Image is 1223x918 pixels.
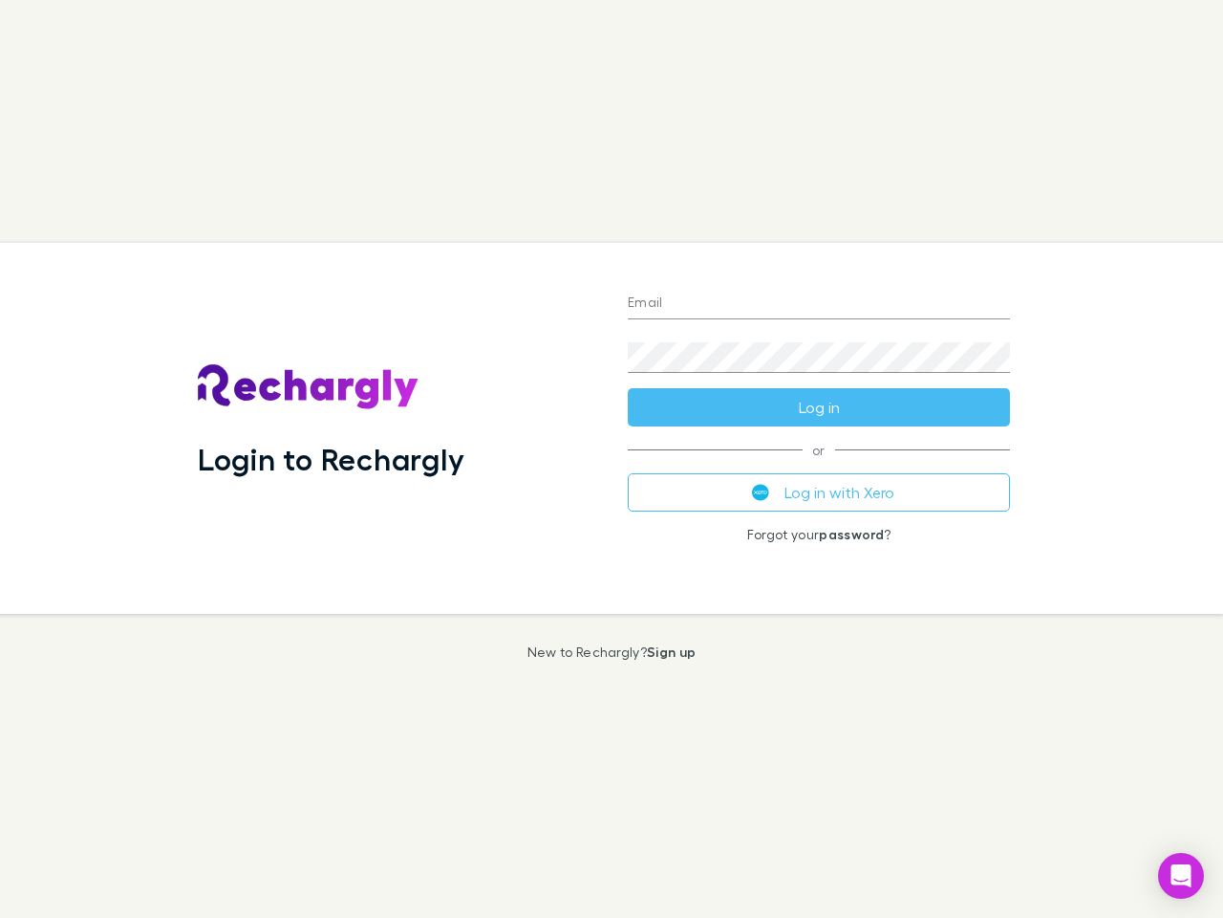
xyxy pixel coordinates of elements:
img: Xero's logo [752,484,769,501]
h1: Login to Rechargly [198,441,464,477]
p: New to Rechargly? [527,645,697,660]
span: or [628,449,1010,450]
img: Rechargly's Logo [198,364,419,410]
div: Open Intercom Messenger [1158,853,1204,899]
p: Forgot your ? [628,527,1010,542]
a: Sign up [647,644,696,660]
button: Log in with Xero [628,473,1010,512]
a: password [819,526,884,542]
button: Log in [628,388,1010,426]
